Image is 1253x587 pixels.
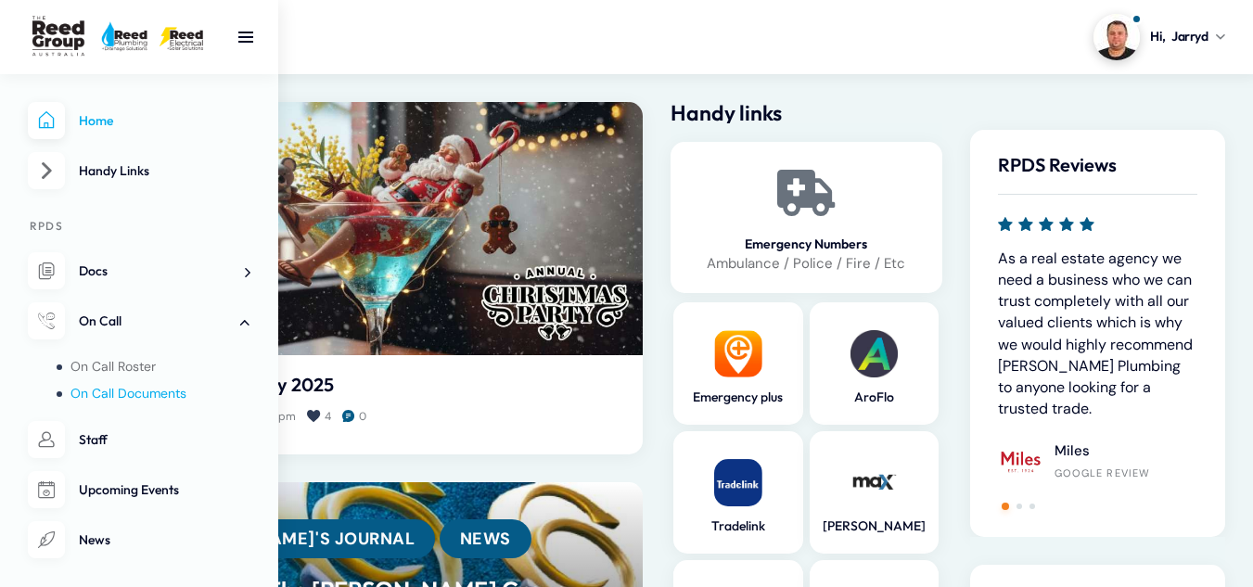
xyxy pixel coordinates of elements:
[28,521,250,559] a: News
[308,408,343,425] a: 4
[325,409,331,424] span: 4
[28,302,250,340] a: On Call
[28,152,250,190] a: Handy Links
[819,517,929,535] a: [PERSON_NAME]
[683,252,930,274] p: Ambulance / Police / Fire / Etc
[79,313,121,329] span: On Call
[998,439,1042,483] img: Miles
[671,102,942,123] h2: Handy links
[79,531,110,548] span: News
[1150,27,1165,46] span: Hi,
[79,262,108,279] span: Docs
[1029,504,1035,509] span: Go to slide 3
[1197,376,1242,421] img: Chao Ping Huang
[148,374,615,396] a: Christmas Party 2025
[1055,466,1150,479] div: Google Review
[1016,504,1022,509] span: Go to slide 2
[57,354,250,378] a: On Call Roster
[1093,14,1225,60] a: Profile picture of Jarryd ShelleyHi,Jarryd
[359,409,366,424] span: 0
[79,112,113,129] span: Home
[79,162,149,179] span: Handy Links
[998,248,1197,420] p: As a real estate agency we need a business who we can trust completely with all our valued client...
[819,389,929,406] a: AroFlo
[79,481,179,498] span: Upcoming Events
[70,358,156,375] span: On Call Roster
[28,252,250,290] a: Docs
[683,236,930,252] a: Emergency Numbers
[998,153,1117,176] span: RPDS Reviews
[28,421,250,459] a: Staff
[1002,503,1009,510] span: Go to slide 1
[1055,442,1150,461] h4: Miles
[28,102,250,140] a: Home
[28,15,213,58] img: RPDS Portal
[683,389,793,406] a: Emergency plus
[70,385,186,402] span: On Call Documents
[783,170,829,216] a: Emergency Numbers
[343,408,378,425] a: 0
[148,519,435,558] a: [PERSON_NAME]'s Journal
[1171,27,1208,46] span: Jarryd
[440,519,531,558] a: News
[1093,14,1140,60] img: Profile picture of Jarryd Shelley
[28,471,250,509] a: Upcoming Events
[57,381,250,405] a: On Call Documents
[683,517,793,535] a: Tradelink
[79,431,108,448] span: Staff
